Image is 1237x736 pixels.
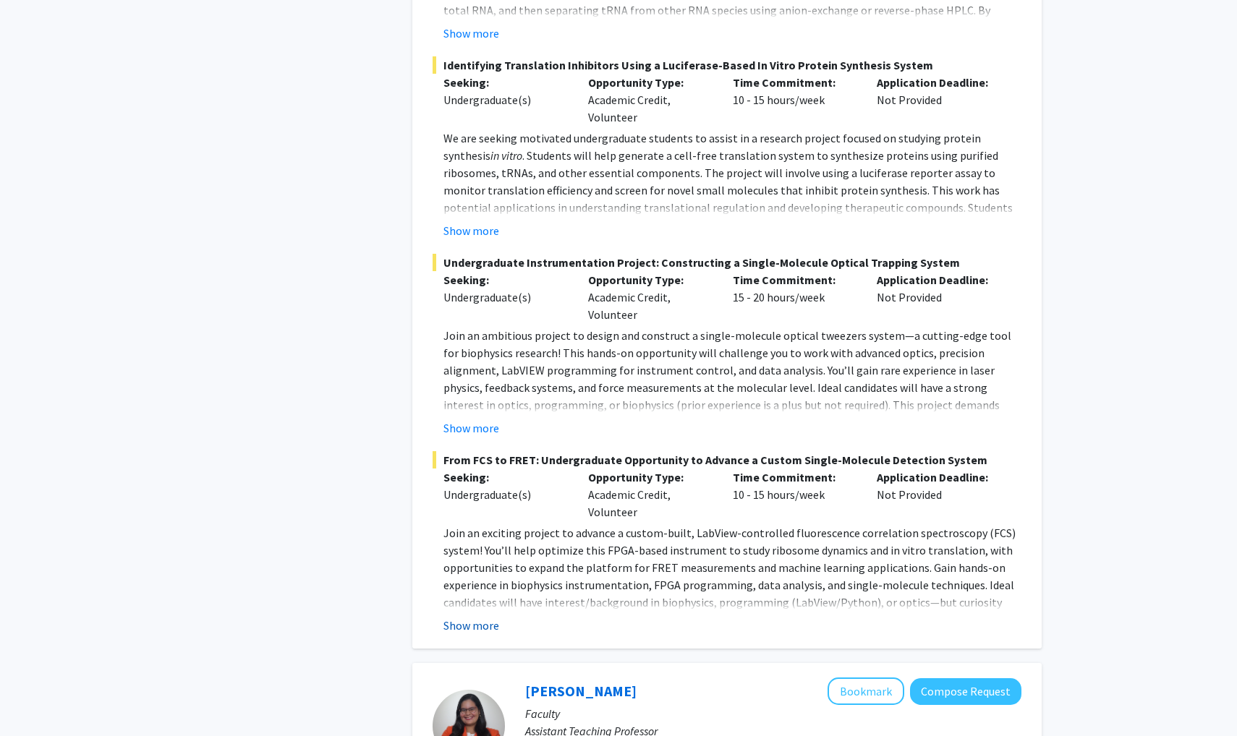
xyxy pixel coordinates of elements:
[866,271,1011,323] div: Not Provided
[588,74,711,91] p: Opportunity Type:
[722,271,867,323] div: 15 - 20 hours/week
[490,148,522,163] em: in vitro
[722,468,867,521] div: 10 - 15 hours/week
[443,222,499,239] button: Show more
[443,486,566,503] div: Undergraduate(s)
[11,671,61,725] iframe: Chat
[588,468,711,486] p: Opportunity Type:
[443,131,981,163] span: We are seeking motivated undergraduate students to assist in a research project focused on studyi...
[588,271,711,288] p: Opportunity Type:
[577,74,722,126] div: Academic Credit, Volunteer
[433,56,1021,74] span: Identifying Translation Inhibitors Using a Luciferase-Based In Vitro Protein Synthesis System
[433,254,1021,271] span: Undergraduate Instrumentation Project: Constructing a Single-Molecule Optical Trapping System
[877,271,1000,288] p: Application Deadline:
[877,468,1000,486] p: Application Deadline:
[577,271,722,323] div: Academic Credit, Volunteer
[443,288,566,306] div: Undergraduate(s)
[525,682,637,700] a: [PERSON_NAME]
[733,74,856,91] p: Time Commitment:
[866,468,1011,521] div: Not Provided
[910,678,1021,705] button: Compose Request to Amanda Paz Herrera
[443,468,566,486] p: Seeking:
[877,74,1000,91] p: Application Deadline:
[443,328,1014,447] span: Join an ambitious project to design and construct a single-molecule optical tweezers system—a cut...
[577,468,722,521] div: Academic Credit, Volunteer
[525,705,1021,722] p: Faculty
[443,74,566,91] p: Seeking:
[443,526,1016,644] span: Join an exciting project to advance a custom-built, LabView-controlled fluorescence correlation s...
[443,148,1013,232] span: . Students will help generate a cell-free translation system to synthesize proteins using purifie...
[433,451,1021,468] span: From FCS to FRET: Undergraduate Opportunity to Advance a Custom Single-Molecule Detection System
[443,419,499,437] button: Show more
[733,271,856,288] p: Time Commitment:
[722,74,867,126] div: 10 - 15 hours/week
[733,468,856,486] p: Time Commitment:
[443,25,499,42] button: Show more
[443,617,499,634] button: Show more
[443,91,566,108] div: Undergraduate(s)
[828,677,904,705] button: Add Amanda Paz Herrera to Bookmarks
[443,271,566,288] p: Seeking:
[866,74,1011,126] div: Not Provided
